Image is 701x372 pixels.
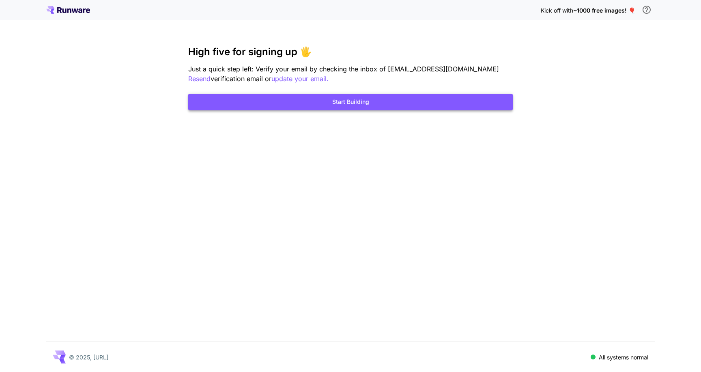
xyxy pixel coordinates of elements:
[188,46,513,58] h3: High five for signing up 🖐️
[639,2,655,18] button: In order to qualify for free credit, you need to sign up with a business email address and click ...
[211,75,271,83] span: verification email or
[188,74,211,84] button: Resend
[271,74,329,84] button: update your email.
[69,353,108,361] p: © 2025, [URL]
[188,94,513,110] button: Start Building
[599,353,648,361] p: All systems normal
[541,7,573,14] span: Kick off with
[573,7,635,14] span: ~1000 free images! 🎈
[188,65,499,73] span: Just a quick step left: Verify your email by checking the inbox of [EMAIL_ADDRESS][DOMAIN_NAME]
